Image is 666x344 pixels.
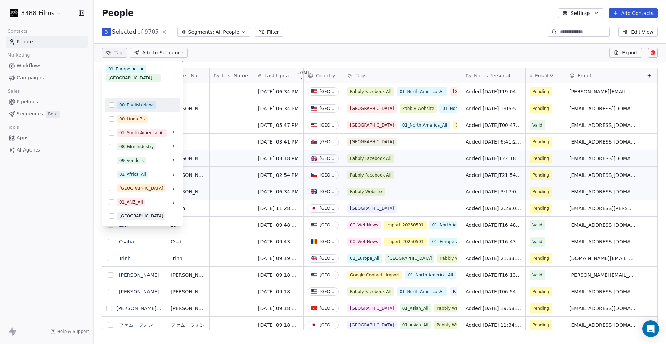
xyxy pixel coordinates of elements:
[108,75,152,81] div: [GEOGRAPHIC_DATA]
[119,130,165,136] div: 01_South America_All
[119,199,143,205] div: 01_ANZ_All
[119,102,154,108] div: 00_English News
[108,66,138,72] div: 01_Europe_All
[119,116,146,122] div: 00_Linda Biz
[119,171,146,178] div: 01_Africa_All
[119,185,163,191] div: [GEOGRAPHIC_DATA]
[119,144,154,150] div: 08_Film Industry
[119,213,163,219] div: [GEOGRAPHIC_DATA]
[119,157,144,164] div: 09_Vendors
